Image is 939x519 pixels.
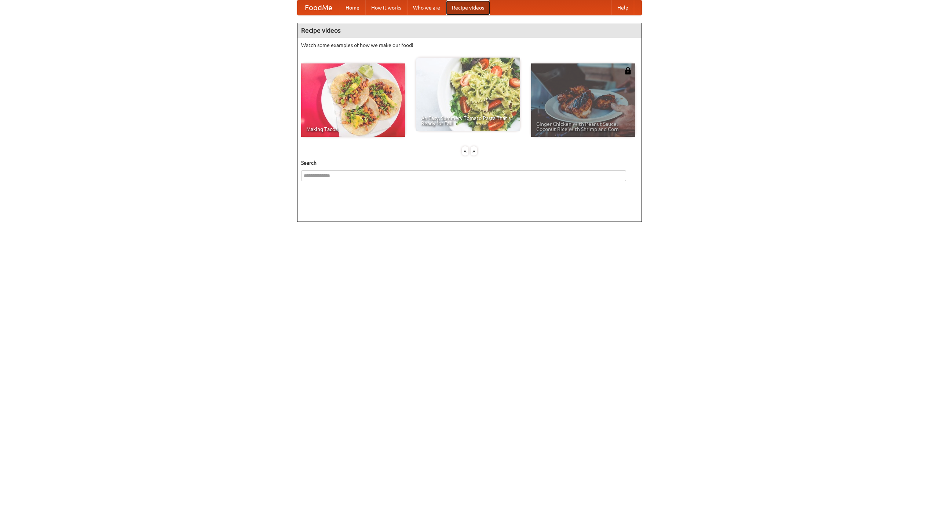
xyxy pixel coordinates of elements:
span: Making Tacos [306,127,400,132]
a: An Easy, Summery Tomato Pasta That's Ready for Fall [416,58,520,131]
span: An Easy, Summery Tomato Pasta That's Ready for Fall [421,116,515,126]
a: Making Tacos [301,63,405,137]
div: « [462,146,468,156]
div: » [471,146,477,156]
p: Watch some examples of how we make our food! [301,41,638,49]
a: Who we are [407,0,446,15]
a: Recipe videos [446,0,490,15]
a: FoodMe [297,0,340,15]
a: How it works [365,0,407,15]
a: Help [611,0,634,15]
a: Home [340,0,365,15]
img: 483408.png [624,67,632,74]
h5: Search [301,159,638,167]
h4: Recipe videos [297,23,642,38]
